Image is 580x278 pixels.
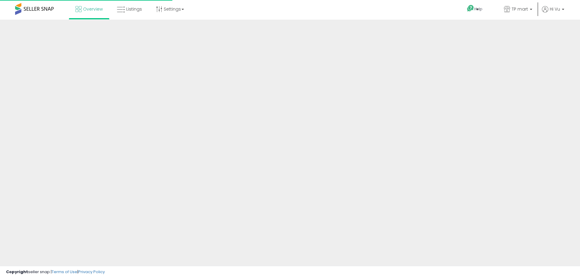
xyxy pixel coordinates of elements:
[550,6,560,12] span: Hi Vu
[6,269,105,275] div: seller snap | |
[78,269,105,275] a: Privacy Policy
[126,6,142,12] span: Listings
[6,269,28,275] strong: Copyright
[52,269,77,275] a: Terms of Use
[512,6,528,12] span: TP mart
[83,6,103,12] span: Overview
[542,6,564,18] a: Hi Vu
[474,6,482,11] span: Help
[467,5,474,12] i: Get Help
